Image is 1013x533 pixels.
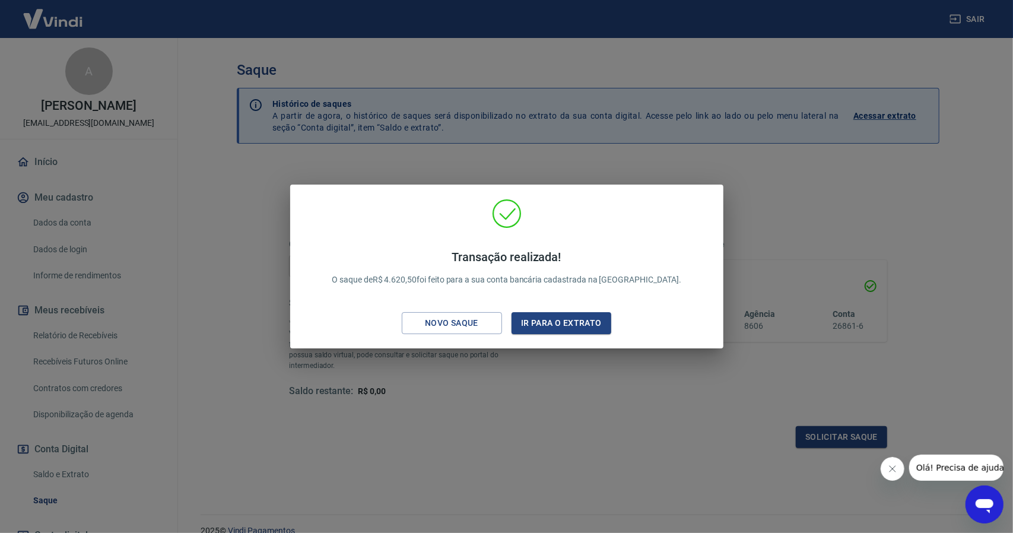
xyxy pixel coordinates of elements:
[881,457,904,481] iframe: Fechar mensagem
[332,250,681,264] h4: Transação realizada!
[332,250,681,286] p: O saque de R$ 4.620,50 foi feito para a sua conta bancária cadastrada na [GEOGRAPHIC_DATA].
[512,312,612,334] button: Ir para o extrato
[7,8,100,18] span: Olá! Precisa de ajuda?
[411,316,493,331] div: Novo saque
[966,486,1004,524] iframe: Botão para abrir a janela de mensagens
[402,312,502,334] button: Novo saque
[909,455,1004,481] iframe: Mensagem da empresa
